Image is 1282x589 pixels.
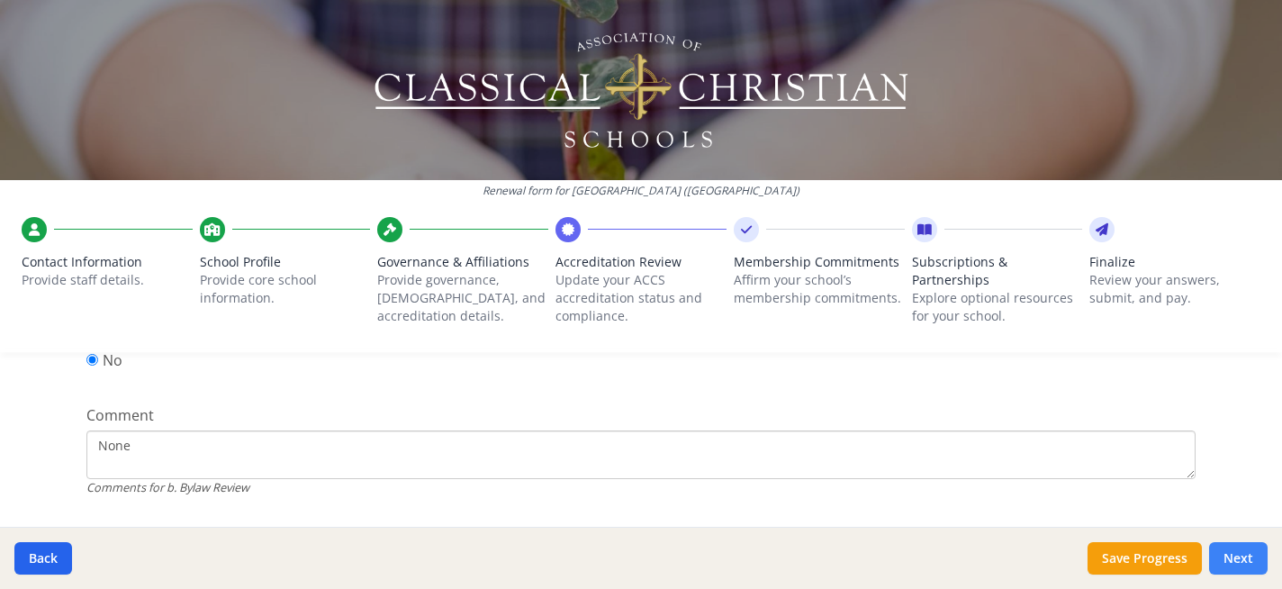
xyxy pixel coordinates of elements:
[14,542,72,575] button: Back
[86,479,1196,496] div: Comments for b. Bylaw Review
[22,271,193,289] p: Provide staff details.
[200,253,371,271] span: School Profile
[1089,253,1260,271] span: Finalize
[372,27,911,153] img: Logo
[555,271,727,325] p: Update your ACCS accreditation status and compliance.
[377,253,548,271] span: Governance & Affiliations
[1209,542,1268,575] button: Next
[912,289,1083,325] p: Explore optional resources for your school.
[912,253,1083,289] span: Subscriptions & Partnerships
[555,253,727,271] span: Accreditation Review
[1089,271,1260,307] p: Review your answers, submit, and pay.
[1088,542,1202,575] button: Save Progress
[86,405,154,425] span: Comment
[200,271,371,307] p: Provide core school information.
[734,253,905,271] span: Membership Commitments
[22,253,193,271] span: Contact Information
[377,271,548,325] p: Provide governance, [DEMOGRAPHIC_DATA], and accreditation details.
[734,271,905,307] p: Affirm your school’s membership commitments.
